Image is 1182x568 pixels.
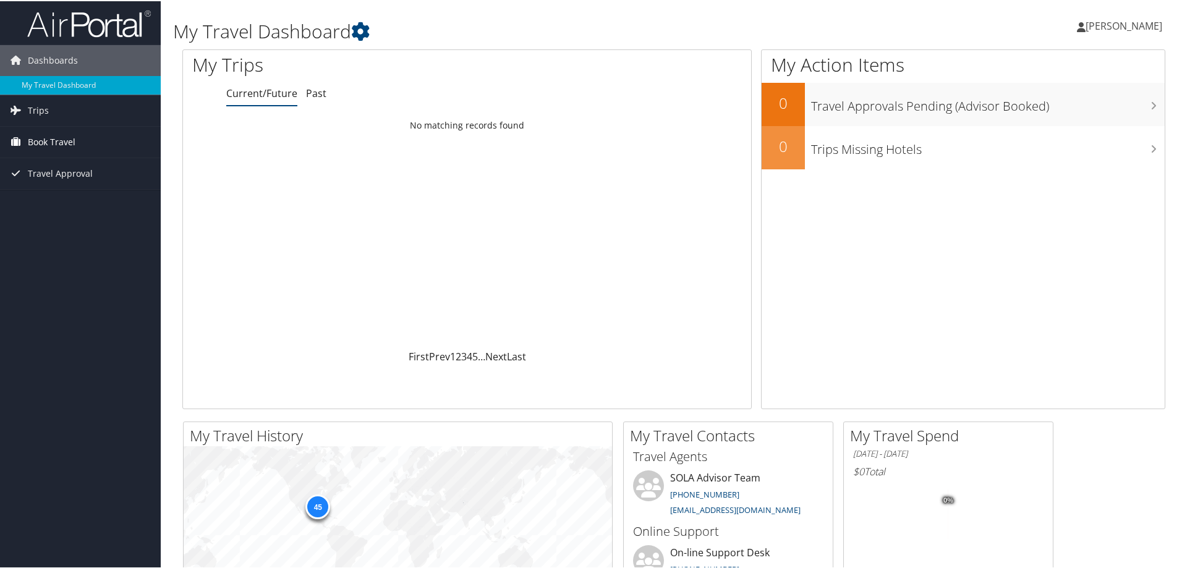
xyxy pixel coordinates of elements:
h2: My Travel Spend [850,424,1053,445]
h2: 0 [762,91,805,112]
span: $0 [853,464,864,477]
a: 4 [467,349,472,362]
a: First [409,349,429,362]
a: 1 [450,349,456,362]
h3: Travel Agents [633,447,823,464]
span: Trips [28,94,49,125]
h1: My Action Items [762,51,1165,77]
h1: My Travel Dashboard [173,17,841,43]
li: SOLA Advisor Team [627,469,830,520]
span: Travel Approval [28,157,93,188]
span: Book Travel [28,125,75,156]
h6: [DATE] - [DATE] [853,447,1044,459]
a: 0Trips Missing Hotels [762,125,1165,168]
span: [PERSON_NAME] [1086,18,1162,32]
h6: Total [853,464,1044,477]
h3: Online Support [633,522,823,539]
a: Past [306,85,326,99]
a: Current/Future [226,85,297,99]
a: 0Travel Approvals Pending (Advisor Booked) [762,82,1165,125]
td: No matching records found [183,113,751,135]
a: [EMAIL_ADDRESS][DOMAIN_NAME] [670,503,801,514]
a: 5 [472,349,478,362]
h3: Trips Missing Hotels [811,134,1165,157]
h2: My Travel Contacts [630,424,833,445]
a: Prev [429,349,450,362]
span: Dashboards [28,44,78,75]
div: 45 [305,493,330,518]
h2: My Travel History [190,424,612,445]
h1: My Trips [192,51,505,77]
h3: Travel Approvals Pending (Advisor Booked) [811,90,1165,114]
span: … [478,349,485,362]
tspan: 0% [943,496,953,503]
h2: 0 [762,135,805,156]
a: [PHONE_NUMBER] [670,488,739,499]
a: Last [507,349,526,362]
a: 3 [461,349,467,362]
a: 2 [456,349,461,362]
a: Next [485,349,507,362]
img: airportal-logo.png [27,8,151,37]
a: [PERSON_NAME] [1077,6,1175,43]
